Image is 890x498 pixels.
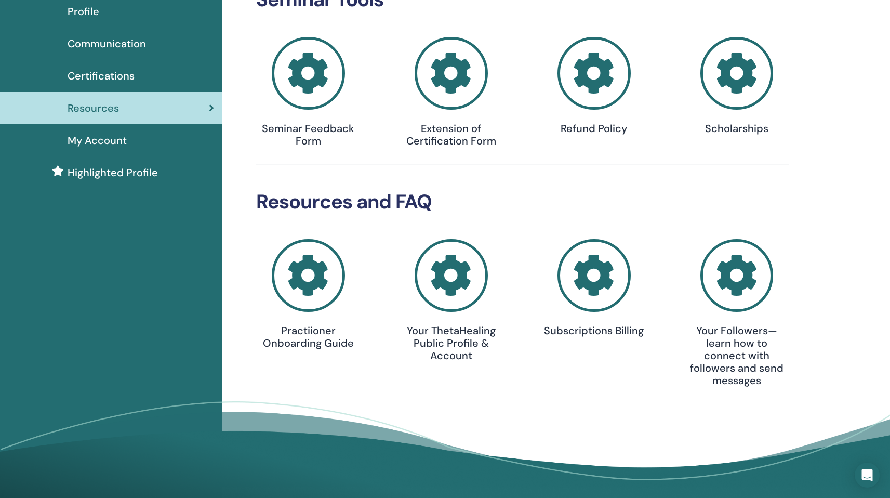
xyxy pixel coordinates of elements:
[68,100,119,116] span: Resources
[542,122,646,135] h4: Refund Policy
[256,239,360,350] a: Practiioner Onboarding Guide
[399,122,503,147] h4: Extension of Certification Form
[68,133,127,148] span: My Account
[256,122,360,147] h4: Seminar Feedback Form
[256,190,789,214] h2: Resources and FAQ
[68,36,146,51] span: Communication
[542,239,646,337] a: Subscriptions Billing
[685,37,789,135] a: Scholarships
[68,4,99,19] span: Profile
[399,239,503,362] a: Your ThetaHealing Public Profile & Account
[542,37,646,135] a: Refund Policy
[685,239,789,387] a: Your Followers—learn how to connect with followers and send messages
[399,324,503,362] h4: Your ThetaHealing Public Profile & Account
[685,324,789,387] h4: Your Followers—learn how to connect with followers and send messages
[399,37,503,148] a: Extension of Certification Form
[685,122,789,135] h4: Scholarships
[256,37,360,148] a: Seminar Feedback Form
[855,463,880,488] div: Open Intercom Messenger
[542,324,646,337] h4: Subscriptions Billing
[68,165,158,180] span: Highlighted Profile
[68,68,135,84] span: Certifications
[256,324,360,349] h4: Practiioner Onboarding Guide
